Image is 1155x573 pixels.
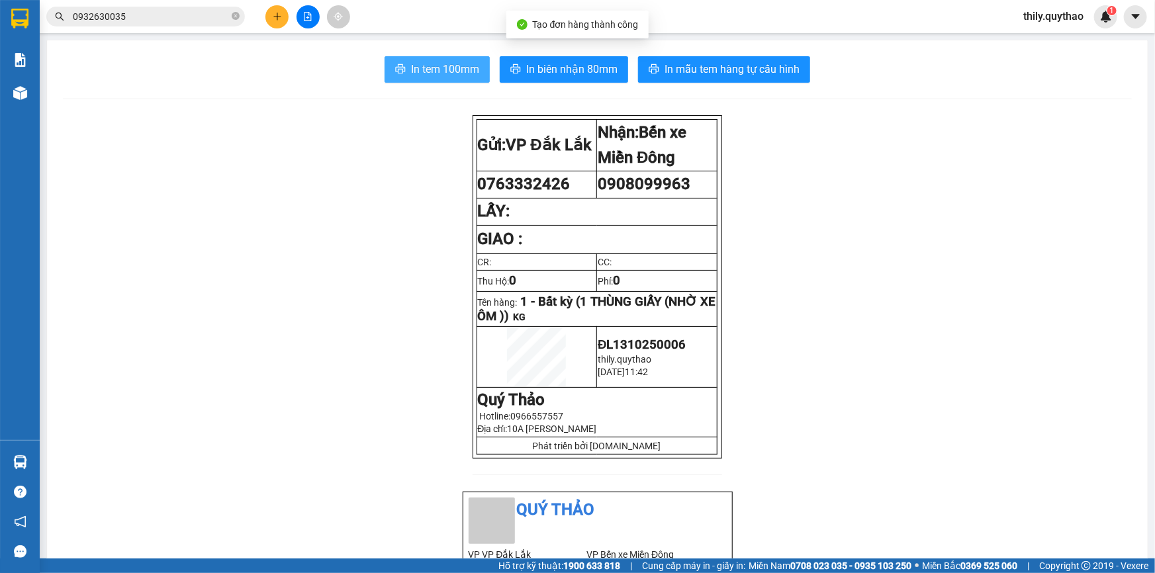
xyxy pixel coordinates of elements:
[265,5,289,28] button: plus
[630,558,632,573] span: |
[232,11,240,23] span: close-circle
[14,545,26,558] span: message
[73,9,229,24] input: Tìm tên, số ĐT hoặc mã đơn
[517,19,528,30] span: check-circle
[14,486,26,498] span: question-circle
[598,354,651,365] span: thily.quythao
[334,12,343,21] span: aim
[478,423,597,434] span: Địa chỉ:
[478,175,571,193] span: 0763332426
[113,59,206,77] div: 0357405284
[55,12,64,21] span: search
[1109,6,1114,15] span: 1
[598,123,686,167] span: Bến xe Miền Đông
[1082,561,1091,570] span: copyright
[586,547,705,562] li: VP Bến xe Miền Đông
[598,337,686,352] span: ĐL1310250006
[11,11,104,43] div: VP Đắk Lắk
[649,64,659,76] span: printer
[1100,11,1112,22] img: icon-new-feature
[113,43,206,59] div: 0584982642
[11,9,28,28] img: logo-vxr
[478,294,716,324] span: 1 - Bất kỳ (1 THÙNG GIẤY (NHỜ XE ÔM ))
[469,547,587,562] li: VP VP Đắk Lắk
[598,367,625,377] span: [DATE]
[1130,11,1142,22] span: caret-down
[597,253,717,270] td: CC:
[510,64,521,76] span: printer
[749,558,911,573] span: Miền Nam
[477,253,597,270] td: CR:
[11,43,104,62] div: 0368737057
[638,56,810,83] button: printerIn mẫu tem hàng tự cấu hình
[477,437,717,455] td: Phát triển bởi [DOMAIN_NAME]
[665,61,800,77] span: In mẫu tem hàng tự cấu hình
[597,270,717,291] td: Phí:
[598,175,690,193] span: 0908099963
[511,411,564,421] span: 0966557557
[395,64,406,76] span: printer
[11,13,32,26] span: Gửi:
[1107,6,1117,15] sup: 1
[385,56,490,83] button: printerIn tem 100mm
[960,560,1017,571] strong: 0369 525 060
[273,12,282,21] span: plus
[113,13,145,26] span: Nhận:
[13,86,27,100] img: warehouse-icon
[469,498,727,523] li: Quý Thảo
[533,19,639,30] span: Tạo đơn hàng thành công
[506,136,592,154] span: VP Đắk Lắk
[500,56,628,83] button: printerIn biên nhận 80mm
[478,136,592,154] strong: Gửi:
[1027,558,1029,573] span: |
[478,202,510,220] strong: LẤY:
[14,515,26,528] span: notification
[327,5,350,28] button: aim
[478,294,716,324] p: Tên hàng:
[922,558,1017,573] span: Miền Bắc
[598,123,686,167] strong: Nhận:
[790,560,911,571] strong: 0708 023 035 - 0935 103 250
[613,273,620,288] span: 0
[508,423,597,434] span: 10A [PERSON_NAME]
[303,12,312,21] span: file-add
[13,455,27,469] img: warehouse-icon
[478,390,545,409] strong: Quý Thảo
[113,85,132,99] span: DĐ:
[411,61,479,77] span: In tem 100mm
[1124,5,1147,28] button: caret-down
[915,563,919,568] span: ⚪️
[1013,8,1094,24] span: thily.quythao
[563,560,620,571] strong: 1900 633 818
[297,5,320,28] button: file-add
[514,312,526,322] span: KG
[113,11,206,43] div: DỌC ĐƯỜNG
[113,77,187,124] span: CỔNG XANH
[642,558,745,573] span: Cung cấp máy in - giấy in:
[510,273,517,288] span: 0
[478,230,523,248] strong: GIAO :
[526,61,618,77] span: In biên nhận 80mm
[477,270,597,291] td: Thu Hộ:
[498,558,620,573] span: Hỗ trợ kỹ thuật:
[480,411,564,421] span: Hotline:
[625,367,648,377] span: 11:42
[232,12,240,20] span: close-circle
[13,53,27,67] img: solution-icon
